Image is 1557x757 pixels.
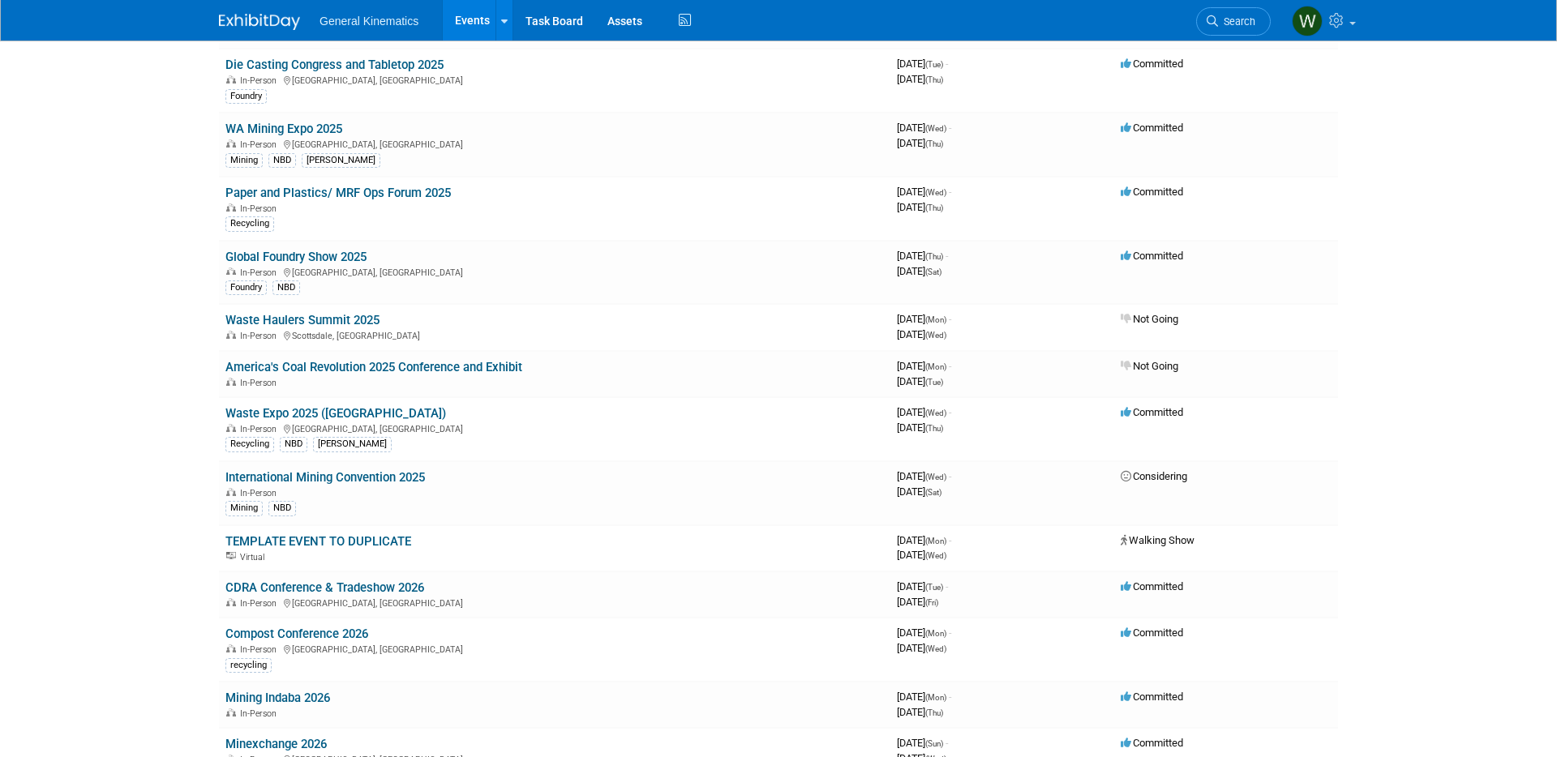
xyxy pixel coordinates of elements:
span: - [949,534,951,546]
div: NBD [272,280,300,295]
span: - [949,691,951,703]
span: [DATE] [897,137,943,149]
div: NBD [280,437,307,451]
span: [DATE] [897,328,946,340]
div: Mining [225,153,263,168]
span: [DATE] [897,534,951,546]
span: In-Person [240,267,281,278]
div: [GEOGRAPHIC_DATA], [GEOGRAPHIC_DATA] [225,596,884,609]
span: [DATE] [897,470,951,482]
span: - [949,627,951,639]
span: [DATE] [897,549,946,561]
span: [DATE] [897,375,943,387]
a: International Mining Convention 2025 [225,470,425,485]
img: In-Person Event [226,488,236,496]
div: [GEOGRAPHIC_DATA], [GEOGRAPHIC_DATA] [225,642,884,655]
a: CDRA Conference & Tradeshow 2026 [225,580,424,595]
a: Global Foundry Show 2025 [225,250,367,264]
span: [DATE] [897,360,951,372]
span: - [949,122,951,134]
span: [DATE] [897,73,943,85]
span: - [946,737,948,749]
span: (Thu) [925,139,943,148]
span: (Thu) [925,252,943,261]
span: - [946,58,948,70]
span: - [949,313,951,325]
span: Not Going [1121,313,1178,325]
div: recycling [225,658,272,673]
img: In-Person Event [226,331,236,339]
span: (Wed) [925,188,946,197]
span: In-Person [240,598,281,609]
div: Foundry [225,280,267,295]
span: Virtual [240,552,269,562]
span: [DATE] [897,265,941,277]
span: (Thu) [925,75,943,84]
span: Committed [1121,691,1183,703]
span: [DATE] [897,58,948,70]
span: In-Person [240,488,281,498]
div: NBD [268,153,296,168]
span: In-Person [240,378,281,388]
img: In-Person Event [226,598,236,606]
span: In-Person [240,331,281,341]
img: Virtual Event [226,552,236,560]
span: In-Person [240,424,281,434]
span: General Kinematics [320,15,418,28]
div: Mining [225,501,263,515]
span: Committed [1121,406,1183,418]
span: Committed [1121,737,1183,749]
a: Minexchange 2026 [225,737,327,751]
span: [DATE] [897,186,951,198]
span: - [949,360,951,372]
span: [DATE] [897,201,943,213]
span: (Mon) [925,362,946,371]
span: In-Person [240,644,281,655]
span: (Mon) [925,537,946,545]
span: (Fri) [925,598,938,607]
span: In-Person [240,203,281,214]
span: (Sat) [925,488,941,497]
span: (Thu) [925,203,943,212]
div: NBD [268,501,296,515]
a: Waste Expo 2025 ([GEOGRAPHIC_DATA]) [225,406,446,421]
a: Die Casting Congress and Tabletop 2025 [225,58,444,72]
a: Search [1196,7,1271,36]
div: [GEOGRAPHIC_DATA], [GEOGRAPHIC_DATA] [225,73,884,86]
span: - [946,250,948,262]
span: (Wed) [925,551,946,560]
span: [DATE] [897,406,951,418]
img: In-Person Event [226,708,236,716]
span: - [946,580,948,592]
div: [PERSON_NAME] [302,153,380,168]
div: [GEOGRAPHIC_DATA], [GEOGRAPHIC_DATA] [225,421,884,434]
span: [DATE] [897,737,948,749]
span: - [949,406,951,418]
span: [DATE] [897,421,943,434]
img: ExhibitDay [219,14,300,30]
a: Compost Conference 2026 [225,627,368,641]
img: In-Person Event [226,75,236,83]
span: (Tue) [925,378,943,387]
img: In-Person Event [226,424,236,432]
img: In-Person Event [226,267,236,276]
span: [DATE] [897,250,948,262]
span: Committed [1121,250,1183,262]
span: In-Person [240,708,281,719]
span: Committed [1121,627,1183,639]
span: Considering [1121,470,1187,482]
span: (Mon) [925,629,946,638]
a: America's Coal Revolution 2025 Conference and Exhibit [225,360,522,374]
span: (Tue) [925,60,943,69]
span: (Wed) [925,408,946,417]
span: (Wed) [925,124,946,133]
div: [GEOGRAPHIC_DATA], [GEOGRAPHIC_DATA] [225,137,884,150]
img: In-Person Event [226,139,236,148]
span: - [949,470,951,482]
img: In-Person Event [226,203,236,212]
span: Committed [1121,122,1183,134]
span: (Mon) [925,693,946,702]
span: [DATE] [897,691,951,703]
span: Committed [1121,186,1183,198]
span: In-Person [240,139,281,150]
